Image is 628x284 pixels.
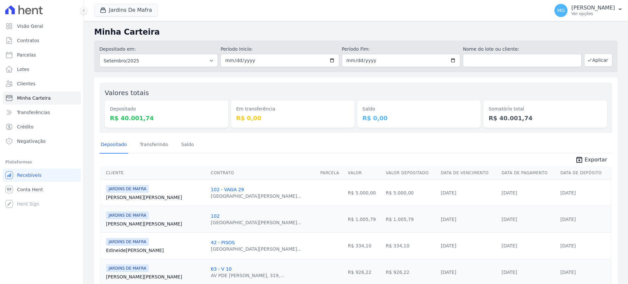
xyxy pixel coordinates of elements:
[560,190,576,195] a: [DATE]
[345,179,383,206] td: R$ 5.000,00
[3,48,81,61] a: Parcelas
[17,172,42,178] span: Recebíveis
[3,92,81,105] a: Minha Carteira
[584,54,612,67] button: Aplicar
[383,166,438,180] th: Valor Depositado
[180,137,195,154] a: Saldo
[3,135,81,148] a: Negativação
[3,120,81,133] a: Crédito
[345,166,383,180] th: Valor
[211,272,285,279] div: AV PDE [PERSON_NAME], 319,...
[570,156,612,165] a: unarchive Exportar
[383,179,438,206] td: R$ 5.000,00
[236,114,349,123] dd: R$ 0,00
[3,34,81,47] a: Contratos
[106,221,206,227] a: [PERSON_NAME][PERSON_NAME]
[501,217,517,222] a: [DATE]
[501,190,517,195] a: [DATE]
[211,240,235,245] a: 42 - PISOS
[220,46,339,53] label: Período Inicío:
[110,114,223,123] dd: R$ 40.001,74
[211,187,244,192] a: 102 - VAGA 29
[106,194,206,201] a: [PERSON_NAME][PERSON_NAME]
[383,232,438,259] td: R$ 334,10
[362,114,476,123] dd: R$ 0,00
[236,106,349,112] dt: Em transferência
[211,246,302,252] div: [GEOGRAPHIC_DATA][PERSON_NAME]...
[110,106,223,112] dt: Depositado
[441,190,456,195] a: [DATE]
[3,20,81,33] a: Visão Geral
[17,186,43,193] span: Conta Hent
[558,166,611,180] th: Data de Depósito
[17,109,50,116] span: Transferências
[383,206,438,232] td: R$ 1.005,79
[106,274,206,280] a: [PERSON_NAME][PERSON_NAME]
[211,213,220,219] a: 102
[5,158,78,166] div: Plataformas
[3,106,81,119] a: Transferências
[441,217,456,222] a: [DATE]
[3,77,81,90] a: Clientes
[345,232,383,259] td: R$ 334,10
[441,243,456,248] a: [DATE]
[438,166,499,180] th: Data de Vencimento
[560,270,576,275] a: [DATE]
[501,243,517,248] a: [DATE]
[499,166,558,180] th: Data de Pagamento
[17,138,46,144] span: Negativação
[571,5,615,11] p: [PERSON_NAME]
[106,264,149,272] span: JARDINS DE MAFRA
[17,80,35,87] span: Clientes
[99,137,128,154] a: Depositado
[345,206,383,232] td: R$ 1.005,79
[489,106,602,112] dt: Somatório total
[99,46,136,52] label: Depositado em:
[211,266,232,272] a: 63 - V 10
[17,37,39,44] span: Contratos
[549,1,628,20] button: MG [PERSON_NAME] Ver opções
[17,124,34,130] span: Crédito
[17,23,43,29] span: Visão Geral
[571,11,615,16] p: Ver opções
[441,270,456,275] a: [DATE]
[17,52,36,58] span: Parcelas
[101,166,208,180] th: Cliente
[211,219,302,226] div: [GEOGRAPHIC_DATA][PERSON_NAME]...
[463,46,581,53] label: Nome do lote ou cliente:
[3,169,81,182] a: Recebíveis
[106,185,149,193] span: JARDINS DE MAFRA
[318,166,345,180] th: Parcela
[94,26,618,38] h2: Minha Carteira
[560,243,576,248] a: [DATE]
[17,66,29,73] span: Lotes
[211,193,302,199] div: [GEOGRAPHIC_DATA][PERSON_NAME]...
[105,89,149,97] label: Valores totais
[17,95,51,101] span: Minha Carteira
[139,137,170,154] a: Transferindo
[342,46,460,53] label: Período Fim:
[94,4,158,16] button: Jardins De Mafra
[557,8,565,13] span: MG
[106,238,149,246] span: JARDINS DE MAFRA
[560,217,576,222] a: [DATE]
[575,156,583,164] i: unarchive
[106,247,206,254] a: Edineide[PERSON_NAME]
[3,183,81,196] a: Conta Hent
[362,106,476,112] dt: Saldo
[208,166,318,180] th: Contrato
[584,156,607,164] span: Exportar
[3,63,81,76] a: Lotes
[501,270,517,275] a: [DATE]
[489,114,602,123] dd: R$ 40.001,74
[106,211,149,219] span: JARDINS DE MAFRA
